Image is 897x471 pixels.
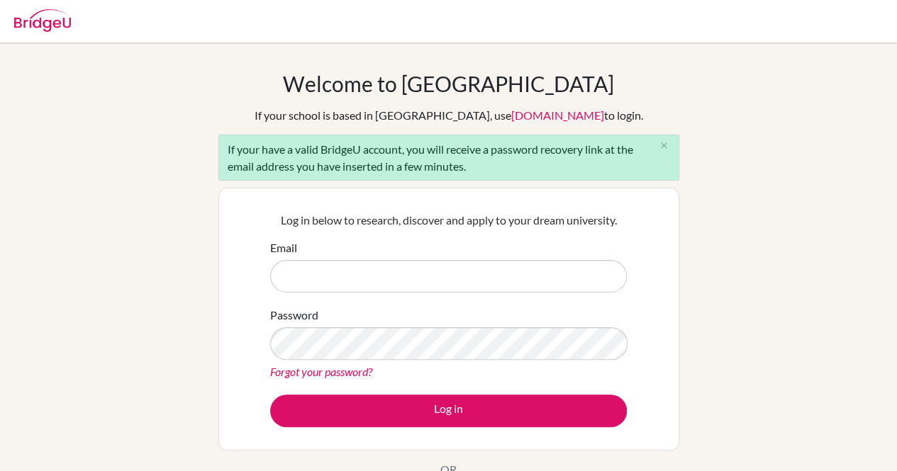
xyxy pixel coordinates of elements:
label: Password [270,307,318,324]
iframe: Intercom live chat [849,423,883,457]
i: close [659,140,669,151]
button: Close [650,135,679,157]
div: If your have a valid BridgeU account, you will receive a password recovery link at the email addr... [218,135,679,181]
label: Email [270,239,297,256]
a: Forgot your password? [270,365,372,378]
h1: Welcome to [GEOGRAPHIC_DATA] [283,71,614,96]
p: Log in below to research, discover and apply to your dream university. [270,212,627,229]
button: Log in [270,395,627,427]
a: [DOMAIN_NAME] [511,108,604,122]
img: Bridge-U [14,9,71,32]
div: If your school is based in [GEOGRAPHIC_DATA], use to login. [255,107,643,124]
